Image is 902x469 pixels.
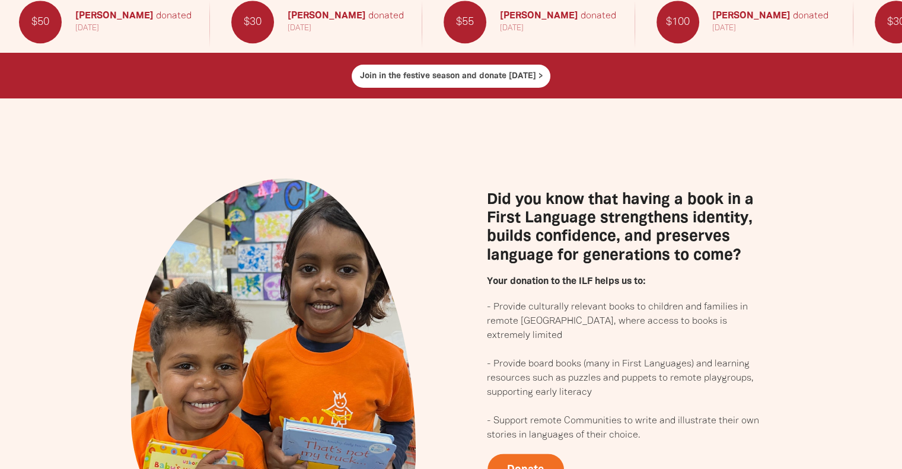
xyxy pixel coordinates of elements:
[712,23,828,35] p: [DATE]
[74,12,152,20] em: [PERSON_NAME]
[455,14,473,30] span: $55
[74,23,190,35] p: [DATE]
[712,12,790,20] em: [PERSON_NAME]
[155,12,190,20] span: donated
[580,12,616,20] span: donated
[487,193,754,263] span: Did you know that having a book in a First Language strengthens identity, builds confidence, and ...
[499,23,616,35] p: [DATE]
[287,23,403,35] p: [DATE]
[499,12,578,20] em: [PERSON_NAME]
[368,12,403,20] span: donated
[287,12,365,20] em: [PERSON_NAME]
[352,65,551,88] a: Join in the festive season and donate [DATE] >
[487,277,646,286] strong: Your donation to the ILF helps us to:
[31,14,49,30] span: $50
[792,12,828,20] span: donated
[243,14,261,30] span: $30
[487,300,772,442] p: - Provide culturally relevant books to children and families in remote [GEOGRAPHIC_DATA], where a...
[665,14,689,30] span: $100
